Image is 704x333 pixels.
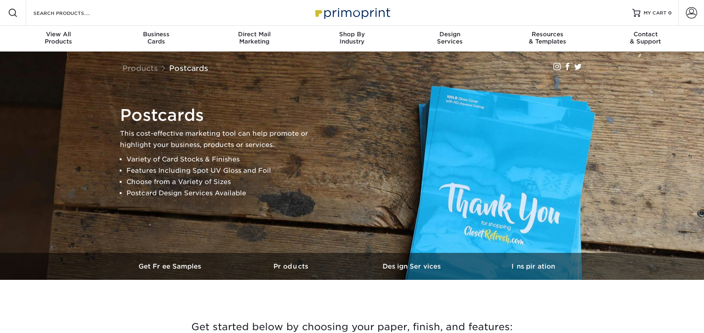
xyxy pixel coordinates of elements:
[108,31,205,38] span: Business
[499,26,596,52] a: Resources& Templates
[303,31,401,45] div: Industry
[120,128,321,151] p: This cost-effective marketing tool can help promote or highlight your business, products or servi...
[352,253,473,280] a: Design Services
[401,31,499,45] div: Services
[596,31,694,45] div: & Support
[401,26,499,52] a: DesignServices
[108,26,205,52] a: BusinessCards
[303,31,401,38] span: Shop By
[644,10,667,17] span: MY CART
[10,31,108,38] span: View All
[110,263,231,270] h3: Get Free Samples
[499,31,596,45] div: & Templates
[33,8,111,18] input: SEARCH PRODUCTS.....
[126,154,321,165] li: Variety of Card Stocks & Finishes
[108,31,205,45] div: Cards
[596,31,694,38] span: Contact
[231,253,352,280] a: Products
[205,31,303,38] span: Direct Mail
[473,263,594,270] h3: Inspiration
[126,165,321,176] li: Features Including Spot UV Gloss and Foil
[110,253,231,280] a: Get Free Samples
[303,26,401,52] a: Shop ByIndustry
[205,31,303,45] div: Marketing
[401,31,499,38] span: Design
[231,263,352,270] h3: Products
[126,188,321,199] li: Postcard Design Services Available
[126,176,321,188] li: Choose from a Variety of Sizes
[169,64,208,72] a: Postcards
[10,26,108,52] a: View AllProducts
[596,26,694,52] a: Contact& Support
[10,31,108,45] div: Products
[205,26,303,52] a: Direct MailMarketing
[122,64,158,72] a: Products
[473,253,594,280] a: Inspiration
[668,10,672,16] span: 0
[312,4,392,21] img: Primoprint
[499,31,596,38] span: Resources
[120,105,321,125] h1: Postcards
[352,263,473,270] h3: Design Services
